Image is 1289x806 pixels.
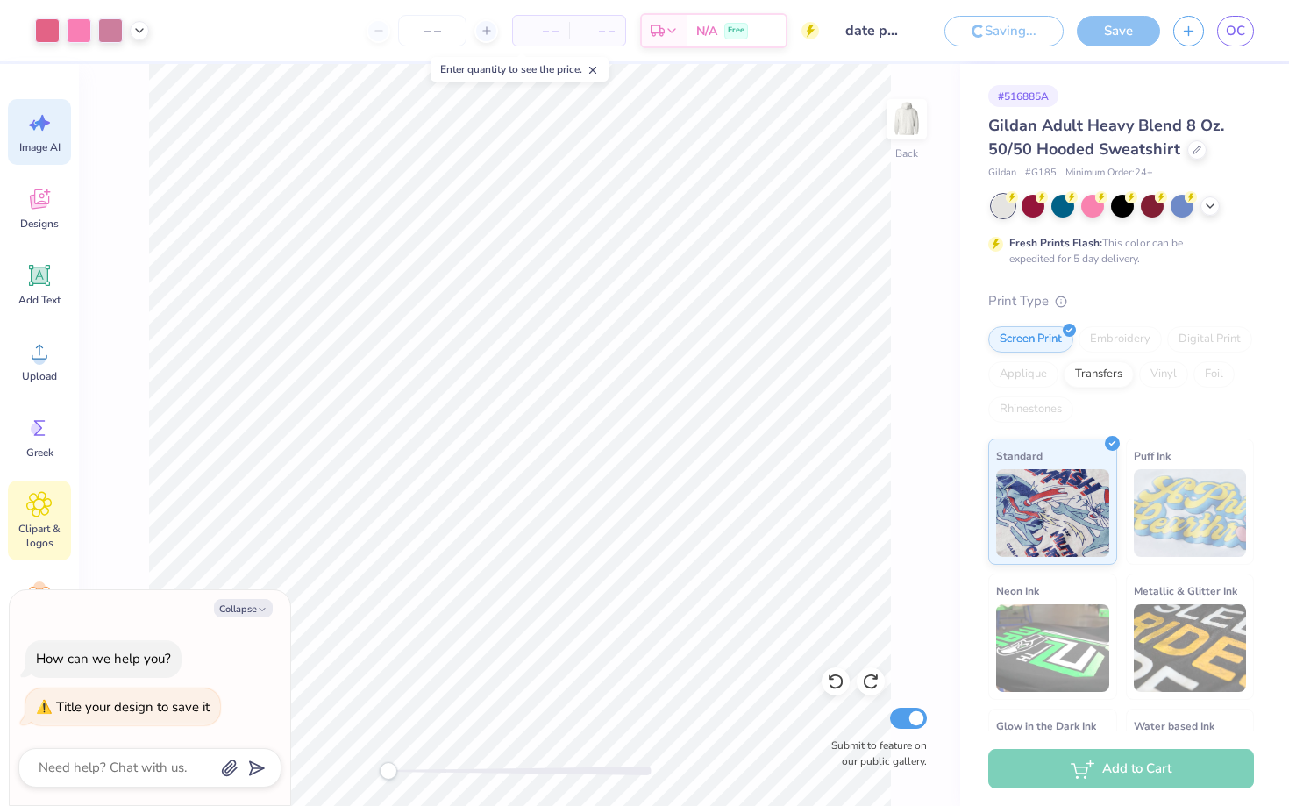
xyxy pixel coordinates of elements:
input: Untitled Design [832,13,918,48]
span: OC [1226,21,1245,41]
span: # G185 [1025,166,1057,181]
div: Embroidery [1079,326,1162,353]
div: Vinyl [1139,361,1188,388]
a: OC [1217,16,1254,46]
div: Applique [988,361,1058,388]
span: Minimum Order: 24 + [1065,166,1153,181]
div: # 516885A [988,85,1058,107]
span: Greek [26,446,53,460]
div: Digital Print [1167,326,1252,353]
div: Title your design to save it [56,698,210,716]
img: Back [889,102,924,137]
span: – – [580,22,615,40]
img: Neon Ink [996,604,1109,692]
span: – – [523,22,559,40]
div: Enter quantity to see the price. [431,57,609,82]
img: Puff Ink [1134,469,1247,557]
button: Collapse [214,599,273,617]
img: Metallic & Glitter Ink [1134,604,1247,692]
span: Gildan Adult Heavy Blend 8 Oz. 50/50 Hooded Sweatshirt [988,115,1224,160]
span: Neon Ink [996,581,1039,600]
div: Transfers [1064,361,1134,388]
div: Screen Print [988,326,1073,353]
strong: Fresh Prints Flash: [1009,236,1102,250]
span: Free [728,25,744,37]
span: Standard [996,446,1043,465]
span: N/A [696,22,717,40]
div: Accessibility label [380,762,397,780]
div: Back [895,146,918,161]
span: Designs [20,217,59,231]
div: Rhinestones [988,396,1073,423]
span: Metallic & Glitter Ink [1134,581,1237,600]
div: This color can be expedited for 5 day delivery. [1009,235,1225,267]
div: Foil [1193,361,1235,388]
span: Glow in the Dark Ink [996,717,1096,735]
span: Gildan [988,166,1016,181]
div: Print Type [988,291,1254,311]
span: Puff Ink [1134,446,1171,465]
span: Image AI [19,140,61,154]
span: Water based Ink [1134,717,1214,735]
img: Standard [996,469,1109,557]
input: – – [398,15,466,46]
label: Submit to feature on our public gallery. [822,738,927,769]
div: How can we help you? [36,650,171,667]
span: Upload [22,369,57,383]
span: Add Text [18,293,61,307]
span: Clipart & logos [11,522,68,550]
